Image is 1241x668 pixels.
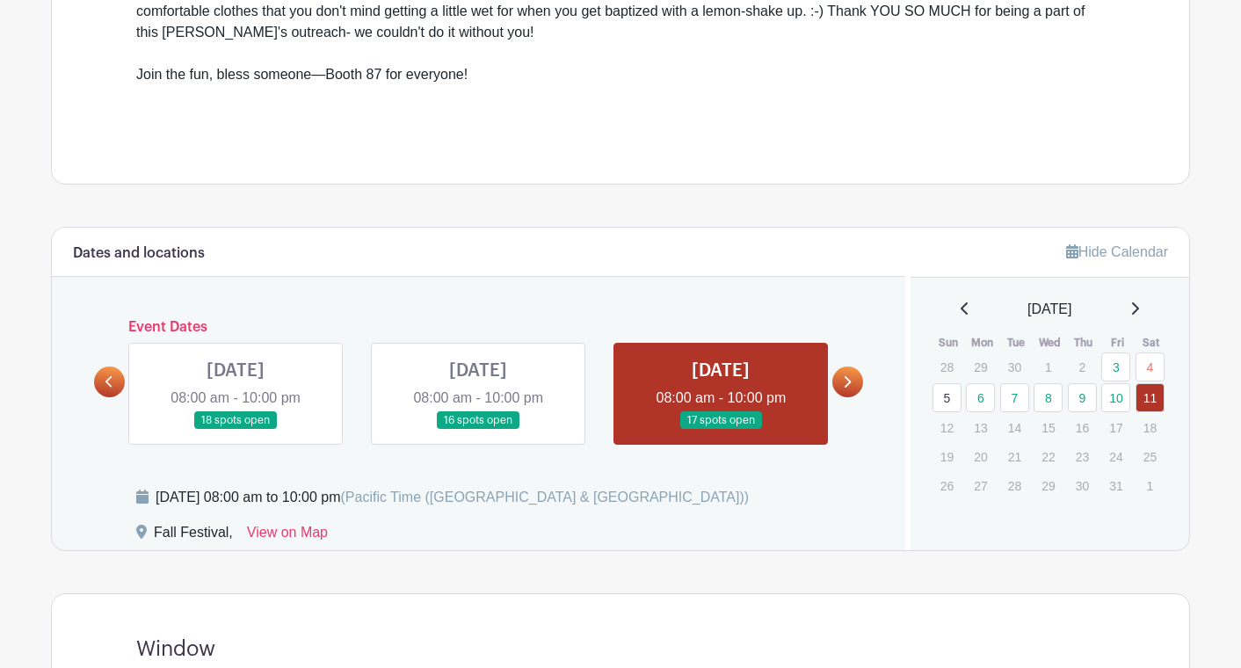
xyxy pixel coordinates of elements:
p: 19 [933,443,962,470]
span: [DATE] [1027,299,1071,320]
p: 14 [1000,414,1029,441]
p: 13 [966,414,995,441]
p: 31 [1101,472,1130,499]
p: 18 [1136,414,1165,441]
span: (Pacific Time ([GEOGRAPHIC_DATA] & [GEOGRAPHIC_DATA])) [340,490,749,505]
p: 30 [1068,472,1097,499]
a: 10 [1101,383,1130,412]
p: 27 [966,472,995,499]
p: 20 [966,443,995,470]
p: 12 [933,414,962,441]
p: 30 [1000,353,1029,381]
th: Tue [999,334,1034,352]
p: 29 [966,353,995,381]
h6: Event Dates [125,319,832,336]
th: Sat [1135,334,1169,352]
p: 15 [1034,414,1063,441]
th: Thu [1067,334,1101,352]
p: 25 [1136,443,1165,470]
p: 23 [1068,443,1097,470]
p: 1 [1034,353,1063,381]
p: 28 [933,353,962,381]
a: 6 [966,383,995,412]
a: Hide Calendar [1066,244,1168,259]
p: 21 [1000,443,1029,470]
div: Fall Festival, [154,522,233,550]
a: 11 [1136,383,1165,412]
p: 22 [1034,443,1063,470]
a: 9 [1068,383,1097,412]
th: Sun [932,334,966,352]
p: 29 [1034,472,1063,499]
p: 1 [1136,472,1165,499]
th: Fri [1100,334,1135,352]
h6: Dates and locations [73,245,205,262]
a: 5 [933,383,962,412]
p: 17 [1101,414,1130,441]
p: 24 [1101,443,1130,470]
a: 4 [1136,352,1165,381]
p: 28 [1000,472,1029,499]
th: Mon [965,334,999,352]
p: 26 [933,472,962,499]
a: 8 [1034,383,1063,412]
a: 3 [1101,352,1130,381]
a: View on Map [247,522,328,550]
div: [DATE] 08:00 am to 10:00 pm [156,487,749,508]
a: 7 [1000,383,1029,412]
p: 16 [1068,414,1097,441]
p: 2 [1068,353,1097,381]
h4: Window [136,636,215,662]
th: Wed [1033,334,1067,352]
